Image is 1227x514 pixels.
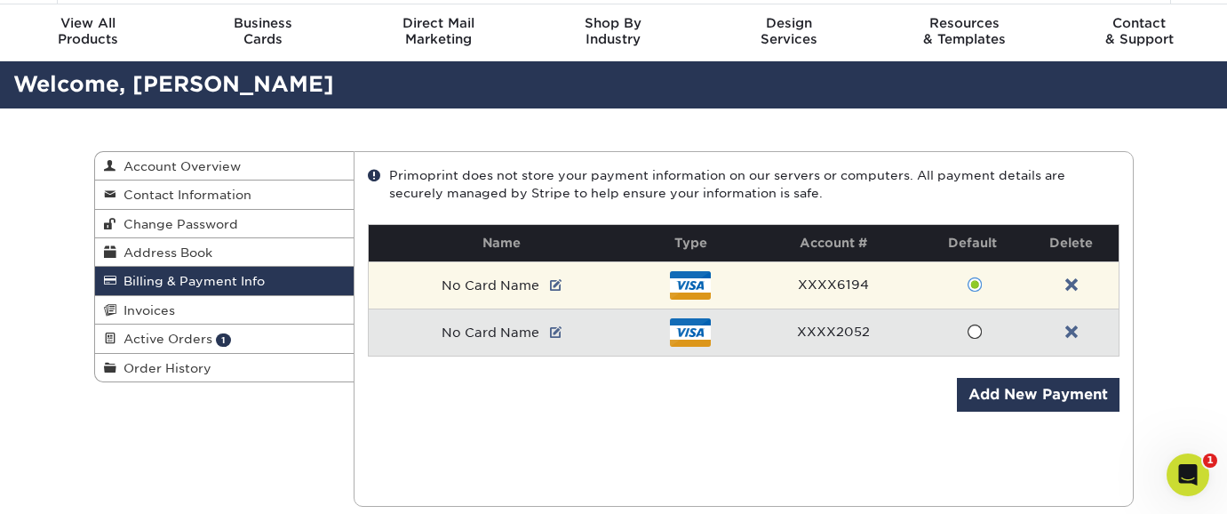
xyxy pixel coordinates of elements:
span: Active Orders [116,332,212,346]
a: Change Password [95,210,355,238]
span: Contact [1052,15,1227,31]
a: Add New Payment [957,378,1119,412]
td: XXXX6194 [747,261,921,309]
span: Business [175,15,350,31]
span: Billing & Payment Info [116,274,265,288]
a: Address Book [95,238,355,267]
a: Active Orders 1 [95,325,355,353]
span: Account Overview [116,159,241,173]
span: Design [701,15,876,31]
span: 1 [1203,454,1217,468]
a: Invoices [95,296,355,325]
th: Default [920,225,1024,261]
th: Name [369,225,634,261]
span: Resources [876,15,1051,31]
a: Resources& Templates [876,4,1051,61]
th: Type [634,225,747,261]
div: Cards [175,15,350,47]
div: & Templates [876,15,1051,47]
div: & Support [1052,15,1227,47]
td: XXXX2052 [747,309,921,356]
span: Change Password [116,217,238,231]
a: Order History [95,354,355,381]
a: Direct MailMarketing [351,4,526,61]
div: Marketing [351,15,526,47]
a: Contact Information [95,181,355,209]
iframe: Intercom live chat [1167,454,1209,496]
span: No Card Name [442,278,539,293]
span: Direct Mail [351,15,526,31]
span: No Card Name [442,325,539,340]
span: Order History [116,361,211,375]
span: Invoices [116,303,175,317]
a: Contact& Support [1052,4,1227,61]
span: Contact Information [116,188,251,202]
div: Services [701,15,876,47]
div: Industry [526,15,701,47]
th: Delete [1024,225,1118,261]
a: DesignServices [701,4,876,61]
span: 1 [216,333,231,347]
a: Shop ByIndustry [526,4,701,61]
span: Shop By [526,15,701,31]
a: Billing & Payment Info [95,267,355,295]
a: Account Overview [95,152,355,181]
a: BusinessCards [175,4,350,61]
th: Account # [747,225,921,261]
div: Primoprint does not store your payment information on our servers or computers. All payment detai... [368,166,1119,203]
span: Address Book [116,245,212,260]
